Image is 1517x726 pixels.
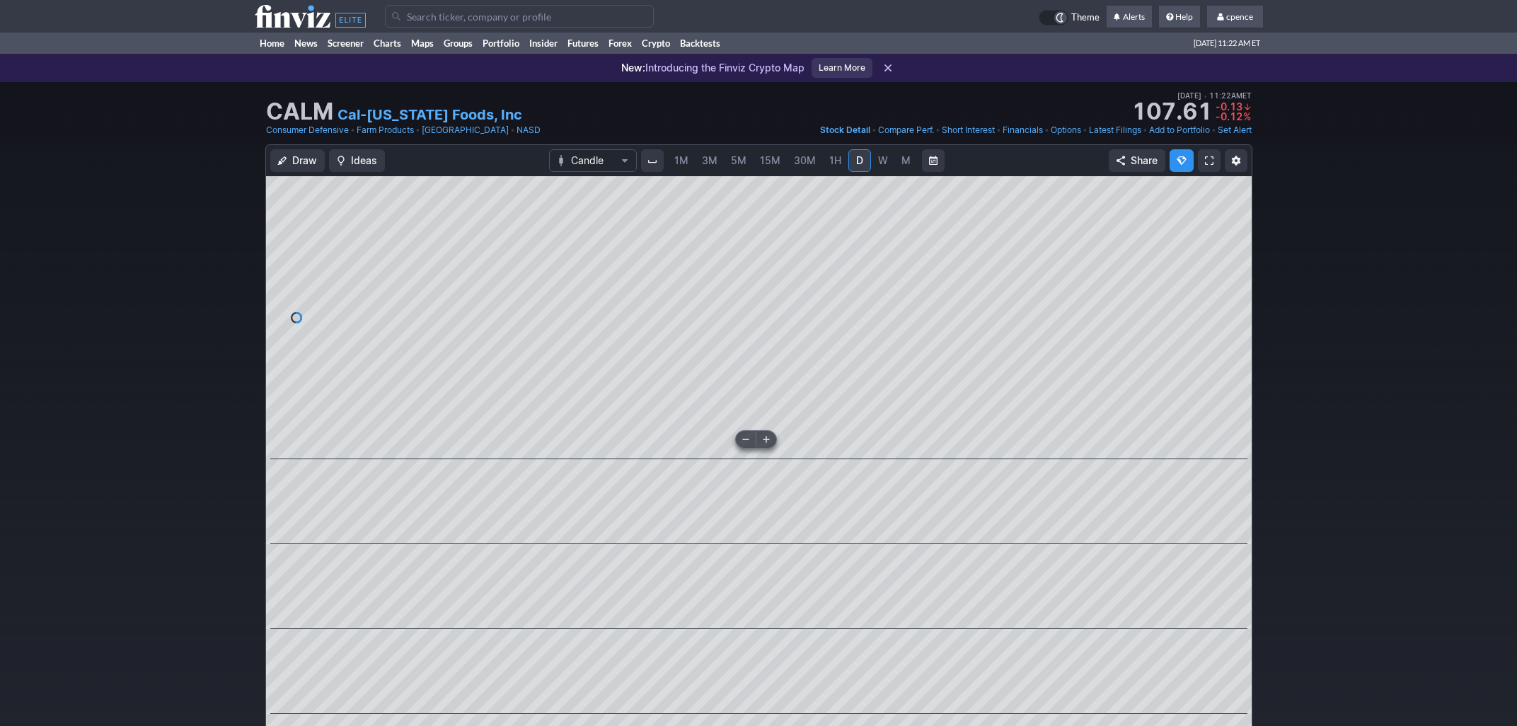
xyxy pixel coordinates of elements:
[754,149,787,172] a: 15M
[812,58,872,78] a: Learn More
[1039,10,1100,25] a: Theme
[357,123,414,137] a: Farm Products
[637,33,675,54] a: Crypto
[794,154,816,166] span: 30M
[848,149,871,172] a: D
[1003,123,1043,137] a: Financials
[571,154,615,168] span: Candle
[329,149,385,172] button: Ideas
[563,33,604,54] a: Futures
[478,33,524,54] a: Portfolio
[942,123,995,137] a: Short Interest
[922,149,945,172] button: Range
[641,149,664,172] button: Interval
[1131,100,1212,123] strong: 107.61
[820,125,870,135] span: Stock Detail
[895,149,918,172] a: M
[1177,89,1252,102] span: [DATE] 11:22AM ET
[1083,123,1088,137] span: •
[702,154,717,166] span: 3M
[1131,154,1158,168] span: Share
[1198,149,1221,172] a: Fullscreen
[385,5,654,28] input: Search
[996,123,1001,137] span: •
[1218,123,1252,137] a: Set Alert
[878,154,888,166] span: W
[1107,6,1152,28] a: Alerts
[621,61,804,75] p: Introducing the Finviz Crypto Map
[323,33,369,54] a: Screener
[1207,6,1263,28] a: cpence
[760,154,780,166] span: 15M
[350,123,355,137] span: •
[872,149,894,172] a: W
[901,154,911,166] span: M
[1204,91,1207,100] span: •
[674,154,688,166] span: 1M
[621,62,645,74] span: New:
[524,33,563,54] a: Insider
[292,154,317,168] span: Draw
[756,431,776,448] button: Zoom in
[872,123,877,137] span: •
[255,33,289,54] a: Home
[731,154,746,166] span: 5M
[696,149,724,172] a: 3M
[878,125,934,135] span: Compare Perf.
[1211,123,1216,137] span: •
[675,33,725,54] a: Backtests
[549,149,637,172] button: Chart Type
[1149,123,1210,137] a: Add to Portfolio
[725,149,753,172] a: 5M
[1089,125,1141,135] span: Latest Filings
[510,123,515,137] span: •
[1216,110,1242,122] span: -0.12
[1159,6,1200,28] a: Help
[935,123,940,137] span: •
[338,105,522,125] a: Cal-[US_STATE] Foods, Inc
[351,154,377,168] span: Ideas
[1225,149,1247,172] button: Chart Settings
[1194,33,1260,54] span: [DATE] 11:22 AM ET
[1044,123,1049,137] span: •
[788,149,822,172] a: 30M
[820,123,870,137] a: Stock Detail
[1216,100,1242,113] span: -0.13
[856,154,863,166] span: D
[270,149,325,172] button: Draw
[415,123,420,137] span: •
[823,149,848,172] a: 1H
[1071,10,1100,25] span: Theme
[266,123,349,137] a: Consumer Defensive
[1243,110,1251,122] span: %
[1170,149,1194,172] button: Explore new features
[439,33,478,54] a: Groups
[1109,149,1165,172] button: Share
[406,33,439,54] a: Maps
[1226,11,1253,22] span: cpence
[878,123,934,137] a: Compare Perf.
[517,123,541,137] a: NASD
[604,33,637,54] a: Forex
[829,154,841,166] span: 1H
[668,149,695,172] a: 1M
[289,33,323,54] a: News
[422,123,509,137] a: [GEOGRAPHIC_DATA]
[1051,123,1081,137] a: Options
[1143,123,1148,137] span: •
[736,431,756,448] button: Zoom out
[369,33,406,54] a: Charts
[266,100,333,123] h1: CALM
[1089,123,1141,137] a: Latest Filings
